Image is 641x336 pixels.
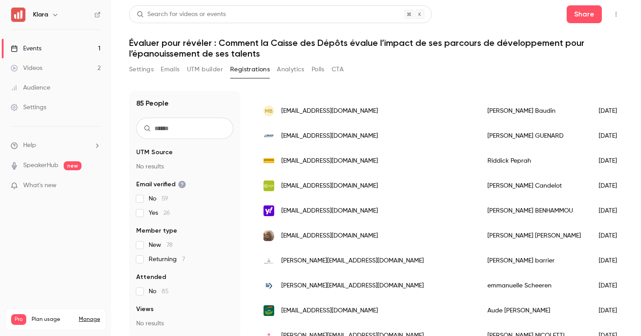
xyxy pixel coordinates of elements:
[136,273,166,282] span: Attended
[149,194,168,203] span: No
[264,255,274,266] img: adp.fr
[136,226,177,235] span: Member type
[479,148,590,173] div: Riddick Peprah
[129,62,154,77] button: Settings
[332,62,344,77] button: CTA
[264,230,274,241] img: cogepil.com
[23,141,36,150] span: Help
[281,206,378,216] span: [EMAIL_ADDRESS][DOMAIN_NAME]
[281,107,378,116] span: [EMAIL_ADDRESS][DOMAIN_NAME]
[265,107,273,115] span: MB
[264,205,274,216] img: yahoo.fr
[137,10,226,19] div: Search for videos or events
[281,131,378,141] span: [EMAIL_ADDRESS][DOMAIN_NAME]
[312,62,325,77] button: Polls
[33,10,48,19] h6: Klara
[136,162,233,171] p: No results
[590,173,635,198] div: [DATE]
[479,248,590,273] div: [PERSON_NAME] barrier
[166,242,173,248] span: 78
[11,44,41,53] div: Events
[23,181,57,190] span: What's new
[567,5,602,23] button: Share
[11,141,101,150] li: help-dropdown-opener
[281,156,378,166] span: [EMAIL_ADDRESS][DOMAIN_NAME]
[149,287,169,296] span: No
[11,103,46,112] div: Settings
[230,62,270,77] button: Registrations
[11,314,26,325] span: Pro
[281,181,378,191] span: [EMAIL_ADDRESS][DOMAIN_NAME]
[281,256,424,266] span: [PERSON_NAME][EMAIL_ADDRESS][DOMAIN_NAME]
[64,161,81,170] span: new
[590,98,635,123] div: [DATE]
[277,62,304,77] button: Analytics
[590,223,635,248] div: [DATE]
[590,198,635,223] div: [DATE]
[182,256,185,262] span: 7
[136,180,186,189] span: Email verified
[161,62,179,77] button: Emails
[590,148,635,173] div: [DATE]
[590,248,635,273] div: [DATE]
[264,131,274,141] img: probtp.com
[590,273,635,298] div: [DATE]
[264,280,274,291] img: exin.com
[149,209,170,217] span: Yes
[149,255,185,264] span: Returning
[11,8,25,22] img: Klara
[162,196,168,202] span: 59
[479,98,590,123] div: [PERSON_NAME] Baudin
[281,231,378,241] span: [EMAIL_ADDRESS][DOMAIN_NAME]
[281,281,424,291] span: [PERSON_NAME][EMAIL_ADDRESS][DOMAIN_NAME]
[163,210,170,216] span: 26
[129,37,623,59] h1: Évaluer pour révéler : Comment la Caisse des Dépôts évalue l’impact de ses parcours de développem...
[11,64,42,73] div: Videos
[149,241,173,250] span: New
[479,298,590,323] div: Aude [PERSON_NAME]
[79,316,100,323] a: Manage
[23,161,58,170] a: SpeakerHub
[590,123,635,148] div: [DATE]
[281,306,378,316] span: [EMAIL_ADDRESS][DOMAIN_NAME]
[479,198,590,223] div: [PERSON_NAME] BENHAMMOU
[162,288,169,295] span: 85
[479,123,590,148] div: [PERSON_NAME] GUENARD
[136,305,154,314] span: Views
[136,148,173,157] span: UTM Source
[590,298,635,323] div: [DATE]
[136,98,169,109] h1: 85 People
[264,305,274,316] img: groupama.com
[32,316,73,323] span: Plan usage
[90,182,101,190] iframe: Noticeable Trigger
[479,273,590,298] div: emmanuelle Scheeren
[187,62,223,77] button: UTM builder
[479,173,590,198] div: [PERSON_NAME] Candelot
[264,156,274,166] img: spiebatignolles.fr
[11,83,50,92] div: Audience
[264,180,274,191] img: egis-group.com
[136,319,233,328] p: No results
[479,223,590,248] div: [PERSON_NAME] [PERSON_NAME]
